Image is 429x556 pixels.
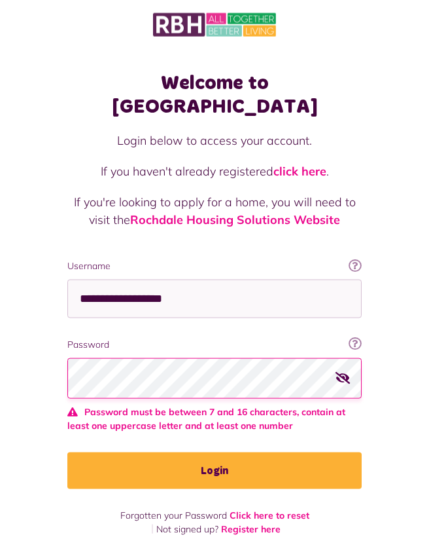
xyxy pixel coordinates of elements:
[130,212,340,227] a: Rochdale Housing Solutions Website
[221,523,281,535] a: Register here
[67,453,362,489] button: Login
[230,510,309,521] a: Click here to reset
[120,510,227,521] span: Forgotten your Password
[67,132,362,149] p: Login below to access your account.
[67,193,362,229] p: If you're looking to apply for a home, you will need to visit the
[67,162,362,180] p: If you haven't already registered .
[67,405,362,433] span: Password must be between 7 and 16 characters, contain at least one uppercase letter and at least ...
[153,11,276,39] img: MyRBH
[156,523,218,535] span: Not signed up?
[67,71,362,119] h1: Welcome to [GEOGRAPHIC_DATA]
[67,338,362,352] label: Password
[273,164,326,179] a: click here
[67,259,362,273] label: Username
